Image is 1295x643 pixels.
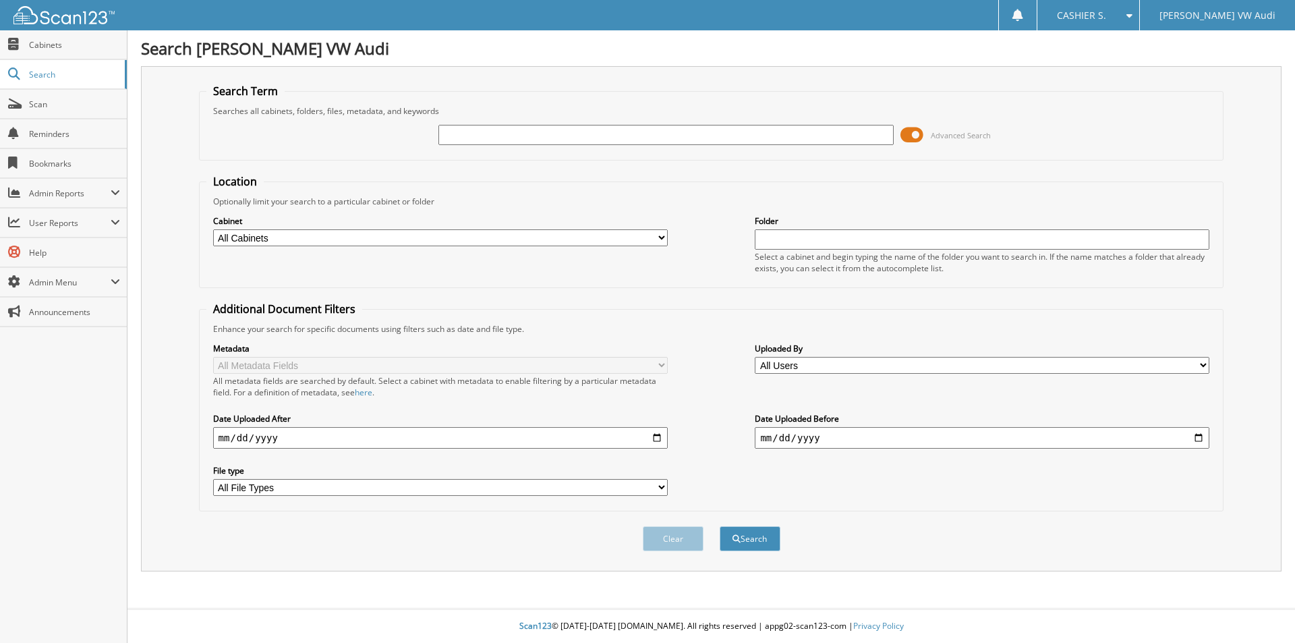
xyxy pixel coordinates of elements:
[29,99,120,110] span: Scan
[755,251,1209,274] div: Select a cabinet and begin typing the name of the folder you want to search in. If the name match...
[643,526,703,551] button: Clear
[755,343,1209,354] label: Uploaded By
[206,302,362,316] legend: Additional Document Filters
[206,105,1217,117] div: Searches all cabinets, folders, files, metadata, and keywords
[206,196,1217,207] div: Optionally limit your search to a particular cabinet or folder
[29,306,120,318] span: Announcements
[141,37,1282,59] h1: Search [PERSON_NAME] VW Audi
[1057,11,1106,20] span: CASHIER S.
[29,217,111,229] span: User Reports
[755,215,1209,227] label: Folder
[931,130,991,140] span: Advanced Search
[1159,11,1275,20] span: [PERSON_NAME] VW Audi
[755,427,1209,449] input: end
[29,188,111,199] span: Admin Reports
[127,610,1295,643] div: © [DATE]-[DATE] [DOMAIN_NAME]. All rights reserved | appg02-scan123-com |
[206,323,1217,335] div: Enhance your search for specific documents using filters such as date and file type.
[213,465,668,476] label: File type
[519,620,552,632] span: Scan123
[213,375,668,398] div: All metadata fields are searched by default. Select a cabinet with metadata to enable filtering b...
[206,84,285,99] legend: Search Term
[13,6,115,24] img: scan123-logo-white.svg
[853,620,904,632] a: Privacy Policy
[720,526,780,551] button: Search
[206,174,264,189] legend: Location
[213,413,668,424] label: Date Uploaded After
[29,247,120,258] span: Help
[29,128,120,140] span: Reminders
[213,215,668,227] label: Cabinet
[355,387,372,398] a: here
[29,277,111,288] span: Admin Menu
[29,39,120,51] span: Cabinets
[29,69,118,80] span: Search
[755,413,1209,424] label: Date Uploaded Before
[29,158,120,169] span: Bookmarks
[213,427,668,449] input: start
[213,343,668,354] label: Metadata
